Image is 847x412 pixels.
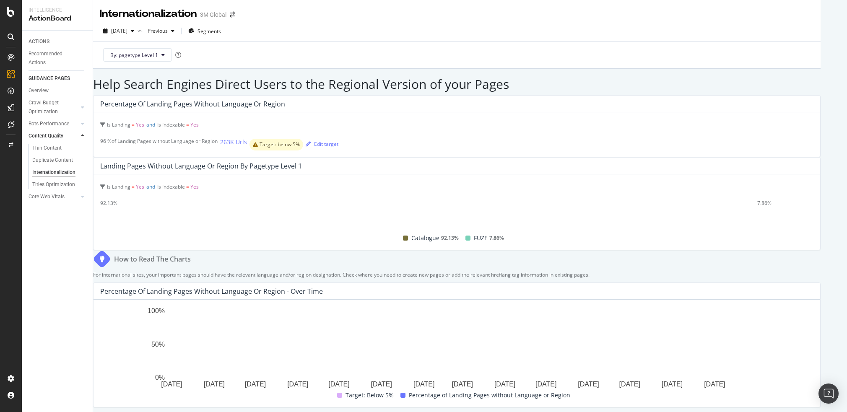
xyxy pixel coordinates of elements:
span: = [132,183,135,190]
div: Percentage of Landing Pages without Language or Region - Over Time [100,287,323,295]
div: Internationalization [32,168,75,177]
text: [DATE] [161,381,182,388]
button: [DATE] [100,24,138,38]
span: 96 % [100,137,112,145]
span: and [146,121,155,128]
a: Internationalization [32,168,87,177]
span: Target: Below 5% [346,390,394,400]
span: Is Landing [107,183,130,190]
span: 2025 Sep. 21st [111,27,127,34]
span: FUZE [474,233,488,243]
div: ACTIONS [29,37,49,46]
div: of Landing Pages without Language or Region [100,137,218,145]
div: arrow-right-arrow-left [230,12,235,18]
button: Previous [144,24,178,38]
text: 100% [148,308,165,315]
span: Is Landing [107,121,130,128]
text: [DATE] [245,381,266,388]
div: How to Read The Charts [114,254,191,264]
button: Edit target [303,140,341,148]
text: 0% [155,374,165,381]
span: Catalogue [411,233,439,243]
a: Duplicate Content [32,156,87,165]
span: Is Indexable [157,183,185,190]
text: 50% [151,341,165,348]
span: Yes [136,121,144,128]
button: By: pagetype Level 1 [103,48,172,62]
span: Segments [197,28,221,35]
a: Core Web Vitals [29,192,78,201]
span: 92.13% [441,233,459,243]
div: Titles Optimization [32,180,75,189]
a: Bots Performance [29,119,78,128]
text: [DATE] [704,381,725,388]
button: 263K Urls [218,137,249,150]
span: and [146,183,155,190]
div: 7.86% [757,200,772,207]
button: Segments [185,24,224,38]
svg: A chart. [100,306,813,390]
span: = [132,121,135,128]
span: Yes [190,183,199,190]
span: Target: below 5% [260,142,300,147]
text: [DATE] [371,381,392,388]
div: Internationalization [100,7,197,21]
span: Percentage of Landing Pages without Language or Region [409,390,570,400]
text: [DATE] [287,381,308,388]
div: Core Web Vitals [29,192,65,201]
div: ActionBoard [29,14,86,23]
text: [DATE] [535,381,556,388]
div: Percentage of Landing Pages without Language or Region [100,100,285,108]
div: Content Quality [29,132,63,140]
text: [DATE] [204,381,225,388]
div: GUIDANCE PAGES [29,74,70,83]
span: Yes [136,183,144,190]
text: [DATE] [662,381,683,388]
span: = [186,121,189,128]
div: Thin Content [32,144,62,153]
div: 92.13% [100,200,117,207]
div: Bots Performance [29,119,69,128]
h2: Help Search Engines Direct Users to the Regional Version of your Pages [93,77,821,91]
div: 3M Global [200,10,226,19]
div: Intelligence [29,7,86,14]
div: Landing Pages without Language or Region by pagetype Level 1 [100,162,302,170]
div: Recommended Actions [29,49,79,67]
a: Thin Content [32,144,87,153]
a: Overview [29,86,87,95]
span: By: pagetype Level 1 [110,52,158,59]
a: Titles Optimization [32,180,87,189]
div: Crawl Budget Optimization [29,98,73,116]
span: Is Indexable [157,121,185,128]
text: [DATE] [619,381,640,388]
text: [DATE] [452,381,473,388]
div: Duplicate Content [32,156,73,165]
span: = [186,183,189,190]
a: GUIDANCE PAGES [29,74,87,83]
div: Open Intercom Messenger [818,383,839,404]
a: Content Quality [29,132,78,140]
div: Overview [29,86,49,95]
span: Yes [190,121,199,128]
a: Crawl Budget Optimization [29,98,78,116]
div: Edit target [306,140,338,148]
span: 7.86% [489,233,504,243]
text: [DATE] [328,381,349,388]
text: [DATE] [578,381,599,388]
text: [DATE] [413,381,434,388]
div: 263K Urls [220,138,247,146]
span: vs [138,27,144,34]
div: warning label [249,139,303,150]
p: For international sites, your important pages should have the relevant language and/or region des... [93,271,590,278]
text: [DATE] [494,381,515,388]
a: Recommended Actions [29,49,87,67]
a: ACTIONS [29,37,87,46]
span: Previous [144,27,168,34]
